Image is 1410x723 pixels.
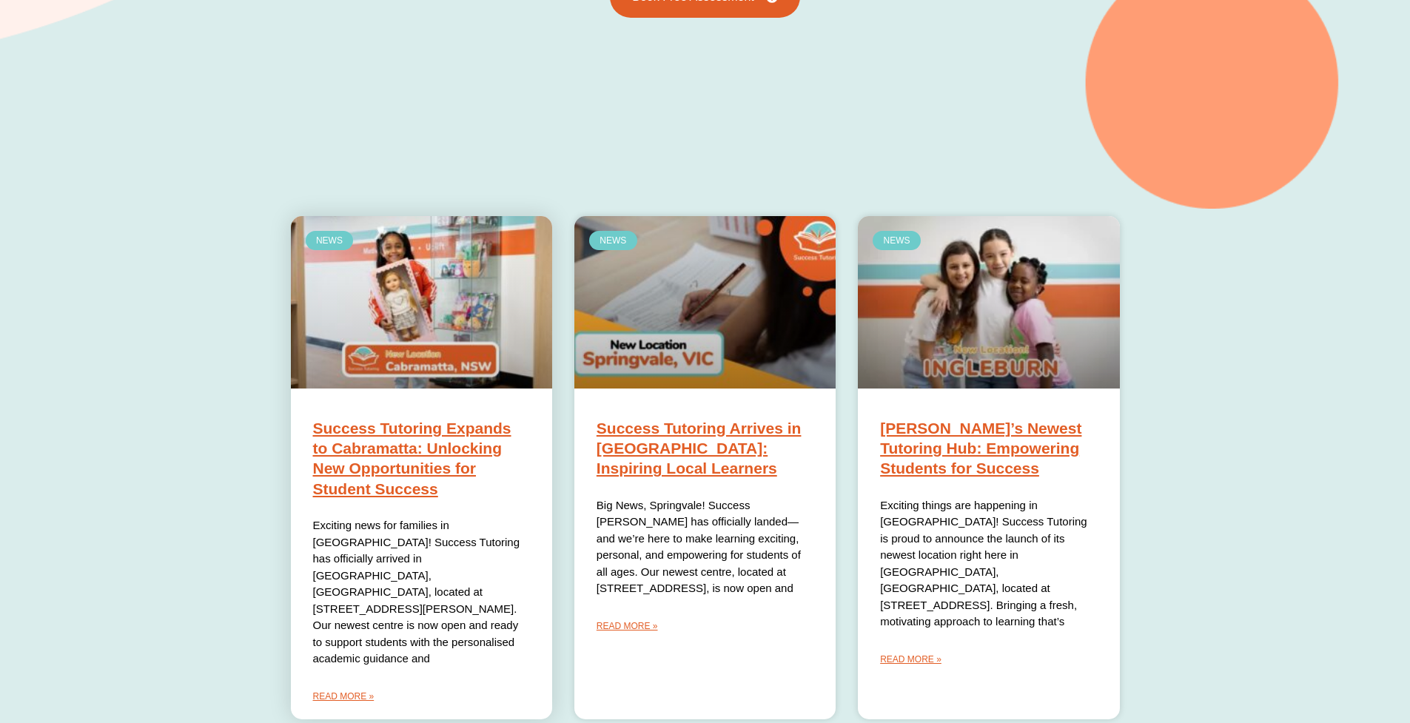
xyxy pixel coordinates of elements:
[880,651,941,667] a: Read more about Ingleburn’s Newest Tutoring Hub: Empowering Students for Success
[873,231,921,250] div: News
[313,517,530,667] p: Exciting news for families in [GEOGRAPHIC_DATA]! Success Tutoring has officially arrived in [GEOG...
[880,420,1081,477] a: [PERSON_NAME]’s Newest Tutoring Hub: Empowering Students for Success
[306,231,354,250] div: News
[597,618,658,634] a: Read more about Success Tutoring Arrives in Springvale: Inspiring Local Learners
[589,231,637,250] div: News
[597,420,802,477] a: Success Tutoring Arrives in [GEOGRAPHIC_DATA]: Inspiring Local Learners
[597,497,813,597] p: Big News, Springvale! Success [PERSON_NAME] has officially landed—and we’re here to make learning...
[1336,652,1410,723] iframe: Chat Widget
[880,497,1097,630] p: Exciting things are happening in [GEOGRAPHIC_DATA]! Success Tutoring is proud to announce the lau...
[313,420,511,497] a: Success Tutoring Expands to Cabramatta: Unlocking New Opportunities for Student Success
[313,688,375,704] a: Read more about Success Tutoring Expands to Cabramatta: Unlocking New Opportunities for Student S...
